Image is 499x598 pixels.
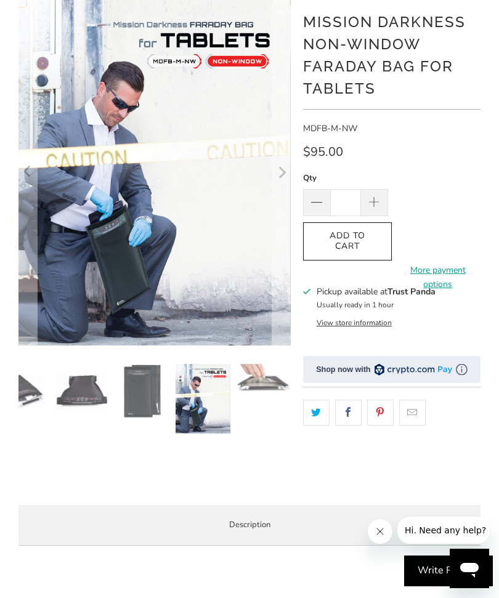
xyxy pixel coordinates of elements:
span: MDFB-M-NW [303,123,357,134]
img: Mission Darkness Non-Window Faraday Bag for Tablets - Trust Panda [237,364,291,392]
span: Add to Cart [316,231,379,252]
img: Mission Darkness Non-Window Faraday Bag for Tablets - Trust Panda [55,364,109,418]
a: Share this on Pinterest [367,400,394,426]
iframe: Reviews Widget [303,447,481,490]
span: $95.00 [303,143,343,160]
div: Shop now with [316,364,370,375]
iframe: Button to launch messaging window [450,549,489,588]
img: Mission Darkness Non-Window Faraday Bag for Tablets - Trust Panda [176,364,230,433]
h1: Mission Darkness Non-Window Faraday Bag for Tablets [303,9,481,100]
a: Share this on Twitter [303,400,330,426]
button: View store information [317,318,392,328]
label: Description [18,505,481,546]
label: Qty [303,171,388,185]
a: Share this on Facebook [335,400,362,426]
small: Usually ready in 1 hour [317,300,394,310]
iframe: Message from company [397,517,489,544]
a: Email this to a friend [399,400,426,426]
div: Write Review [404,556,493,586]
a: More payment options [396,264,481,291]
img: Mission Darkness Non-Window Faraday Bag for Tablets - Trust Panda [115,364,169,418]
h3: Pickup available at [317,285,436,298]
button: Add to Cart [303,222,392,261]
b: Trust Panda [387,286,436,297]
iframe: Close message [368,519,392,544]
